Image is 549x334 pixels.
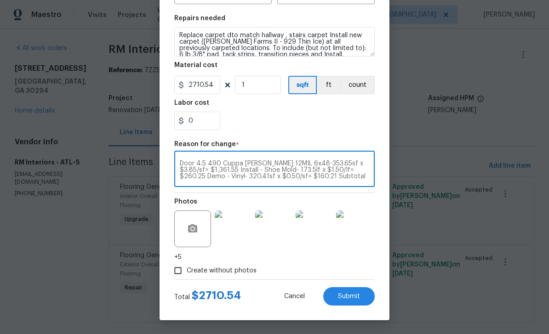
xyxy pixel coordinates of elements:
[174,141,236,147] h5: Reason for change
[174,198,197,205] h5: Photos
[317,76,340,94] button: ft
[174,62,217,68] h5: Material cost
[340,76,375,94] button: count
[180,160,369,180] textarea: Total Carpet-$2,710.54 Total Vinyl-$1,782.01 Carpet - OD Bodenger Way 749 Bird Bath 25oz-221sy x ...
[269,287,320,306] button: Cancel
[174,15,225,22] h5: Repairs needed
[174,253,182,262] span: +5
[323,287,375,306] button: Submit
[284,293,305,300] span: Cancel
[174,27,375,57] textarea: Replace carpet dto match hallway , stairs carpet Install new carpet ([PERSON_NAME] Farms II - 929...
[192,290,241,301] span: $ 2710.54
[187,266,257,276] span: Create without photos
[338,293,360,300] span: Submit
[174,291,241,302] div: Total
[288,76,317,94] button: sqft
[174,100,209,106] h5: Labor cost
